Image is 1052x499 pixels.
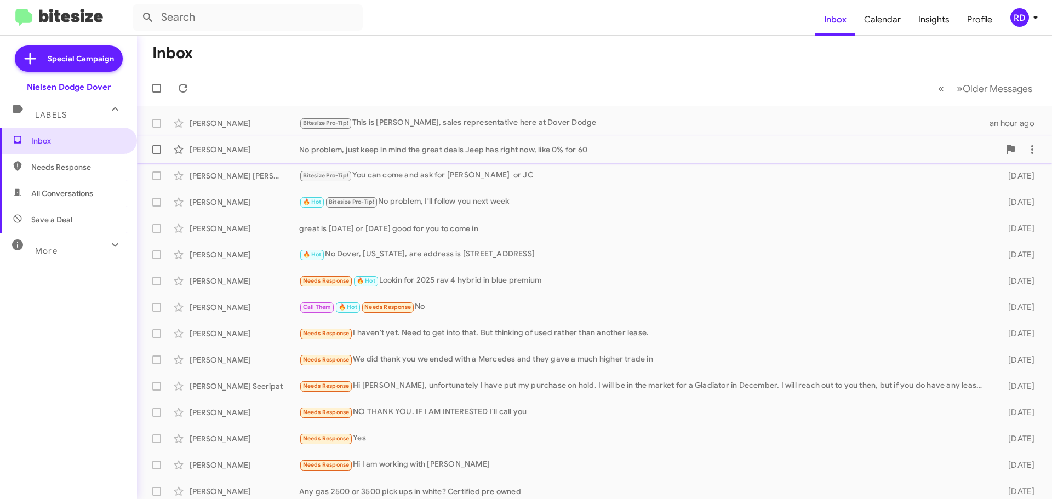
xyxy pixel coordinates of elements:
h1: Inbox [152,44,193,62]
a: Special Campaign [15,45,123,72]
div: an hour ago [990,118,1043,129]
span: Call Them [303,303,331,311]
div: [PERSON_NAME] [PERSON_NAME] [190,170,299,181]
div: [DATE] [991,381,1043,392]
span: Save a Deal [31,214,72,225]
span: Needs Response [31,162,124,173]
div: [PERSON_NAME] [190,197,299,208]
div: NO THANK YOU. IF I AM INTERESTED I'll call you [299,406,991,418]
div: We did thank you we ended with a Mercedes and they gave a much higher trade in [299,353,991,366]
span: 🔥 Hot [303,251,322,258]
div: [DATE] [991,276,1043,286]
button: RD [1001,8,1040,27]
div: RD [1010,8,1029,27]
div: [PERSON_NAME] [190,144,299,155]
span: Needs Response [364,303,411,311]
span: » [957,82,963,95]
span: Needs Response [303,330,350,337]
a: Profile [958,4,1001,36]
div: Hi [PERSON_NAME], unfortunately I have put my purchase on hold. I will be in the market for a Gla... [299,380,991,392]
div: [PERSON_NAME] [190,276,299,286]
div: [DATE] [991,302,1043,313]
span: Bitesize Pro-Tip! [303,119,348,127]
span: Bitesize Pro-Tip! [329,198,374,205]
input: Search [133,4,363,31]
span: 🔥 Hot [339,303,357,311]
div: [DATE] [991,197,1043,208]
span: Needs Response [303,435,350,442]
span: More [35,246,58,256]
div: No [299,301,991,313]
span: Inbox [31,135,124,146]
div: Nielsen Dodge Dover [27,82,111,93]
div: No problem, just keep in mind the great deals Jeep has right now, like 0% for 60 [299,144,999,155]
div: [DATE] [991,328,1043,339]
a: Insights [910,4,958,36]
div: [PERSON_NAME] [190,460,299,471]
div: [PERSON_NAME] [190,354,299,365]
span: « [938,82,944,95]
div: [DATE] [991,170,1043,181]
span: Needs Response [303,356,350,363]
a: Calendar [855,4,910,36]
div: [PERSON_NAME] [190,118,299,129]
div: Any gas 2500 or 3500 pick ups in white? Certified pre owned [299,486,991,497]
div: No Dover, [US_STATE], are address is [STREET_ADDRESS] [299,248,991,261]
div: Yes [299,432,991,445]
div: [PERSON_NAME] Seeripat [190,381,299,392]
div: [DATE] [991,433,1043,444]
nav: Page navigation example [932,77,1039,100]
div: This is [PERSON_NAME], sales representative here at Dover Dodge [299,117,990,129]
div: [PERSON_NAME] [190,407,299,418]
div: Lookin for 2025 rav 4 hybrid in blue premium [299,274,991,287]
div: [PERSON_NAME] [190,328,299,339]
span: Needs Response [303,461,350,468]
div: [DATE] [991,407,1043,418]
div: [DATE] [991,486,1043,497]
span: Needs Response [303,382,350,389]
div: No problem, I'll follow you next week [299,196,991,208]
span: 🔥 Hot [357,277,375,284]
a: Inbox [815,4,855,36]
button: Next [950,77,1039,100]
div: Hi I am working with [PERSON_NAME] [299,458,991,471]
div: [DATE] [991,249,1043,260]
div: [PERSON_NAME] [190,433,299,444]
div: [PERSON_NAME] [190,223,299,234]
div: You can come and ask for [PERSON_NAME] or JC [299,169,991,182]
span: Needs Response [303,277,350,284]
span: Bitesize Pro-Tip! [303,172,348,179]
span: Labels [35,110,67,120]
span: Needs Response [303,409,350,416]
button: Previous [931,77,951,100]
div: [PERSON_NAME] [190,302,299,313]
div: [DATE] [991,223,1043,234]
span: 🔥 Hot [303,198,322,205]
div: [PERSON_NAME] [190,486,299,497]
div: [DATE] [991,460,1043,471]
div: [PERSON_NAME] [190,249,299,260]
span: All Conversations [31,188,93,199]
div: I haven't yet. Need to get into that. But thinking of used rather than another lease. [299,327,991,340]
span: Special Campaign [48,53,114,64]
div: [DATE] [991,354,1043,365]
div: great is [DATE] or [DATE] good for you to come in [299,223,991,234]
span: Older Messages [963,83,1032,95]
